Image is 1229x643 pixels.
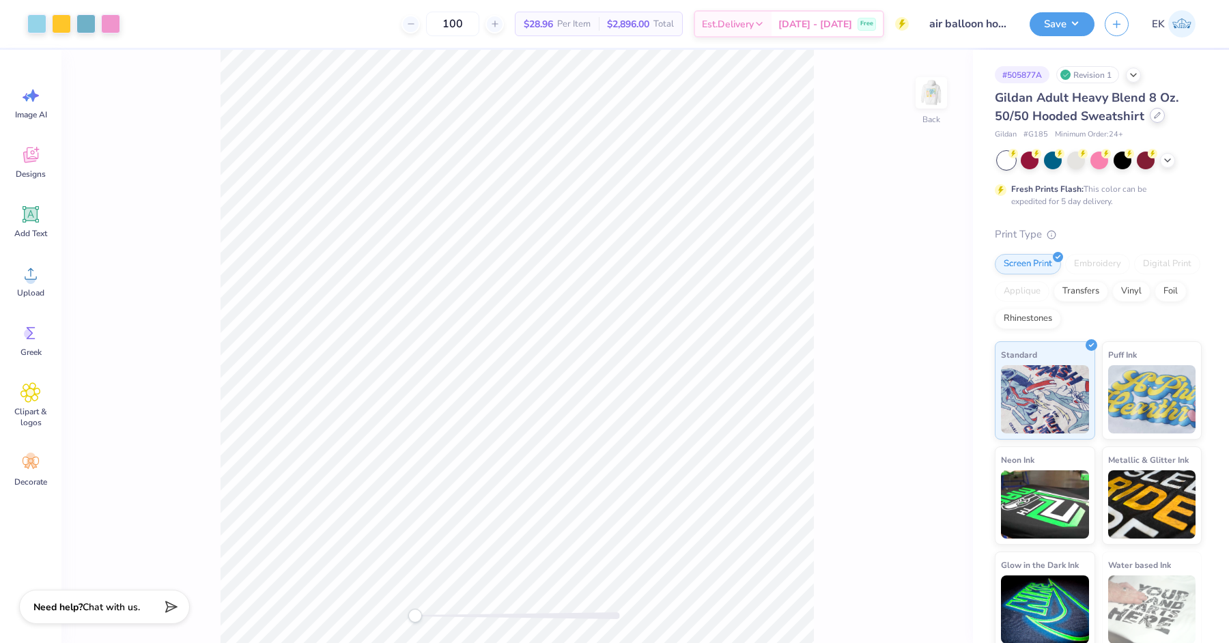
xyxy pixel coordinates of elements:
span: Gildan [995,129,1017,141]
div: Rhinestones [995,309,1061,329]
div: Vinyl [1112,281,1150,302]
span: Greek [20,347,42,358]
div: Screen Print [995,254,1061,274]
div: Foil [1155,281,1187,302]
img: Puff Ink [1108,365,1196,433]
img: Standard [1001,365,1089,433]
span: EK [1152,16,1165,32]
span: Glow in the Dark Ink [1001,558,1079,572]
span: Free [860,19,873,29]
img: Emily Klevan [1168,10,1196,38]
span: Chat with us. [83,601,140,614]
span: Gildan Adult Heavy Blend 8 Oz. 50/50 Hooded Sweatshirt [995,89,1178,124]
span: Add Text [14,228,47,239]
div: Accessibility label [408,609,422,623]
input: Untitled Design [919,10,1019,38]
span: $28.96 [524,17,553,31]
img: Metallic & Glitter Ink [1108,470,1196,539]
span: Neon Ink [1001,453,1034,467]
span: Metallic & Glitter Ink [1108,453,1189,467]
input: – – [426,12,479,36]
img: Neon Ink [1001,470,1089,539]
span: [DATE] - [DATE] [778,17,852,31]
strong: Need help? [33,601,83,614]
span: Image AI [15,109,47,120]
button: Save [1030,12,1094,36]
a: EK [1146,10,1202,38]
span: Puff Ink [1108,347,1137,362]
span: Standard [1001,347,1037,362]
span: Decorate [14,476,47,487]
span: Clipart & logos [8,406,53,428]
span: Water based Ink [1108,558,1171,572]
div: Applique [995,281,1049,302]
span: Designs [16,169,46,180]
span: Minimum Order: 24 + [1055,129,1123,141]
div: Back [922,113,940,126]
div: This color can be expedited for 5 day delivery. [1011,183,1179,208]
div: # 505877A [995,66,1049,83]
img: Back [918,79,945,106]
strong: Fresh Prints Flash: [1011,184,1084,195]
span: # G185 [1023,129,1048,141]
span: Total [653,17,674,31]
span: Upload [17,287,44,298]
div: Revision 1 [1056,66,1119,83]
div: Transfers [1054,281,1108,302]
span: Est. Delivery [702,17,754,31]
div: Print Type [995,227,1202,242]
span: $2,896.00 [607,17,649,31]
div: Digital Print [1134,254,1200,274]
span: Per Item [557,17,591,31]
div: Embroidery [1065,254,1130,274]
